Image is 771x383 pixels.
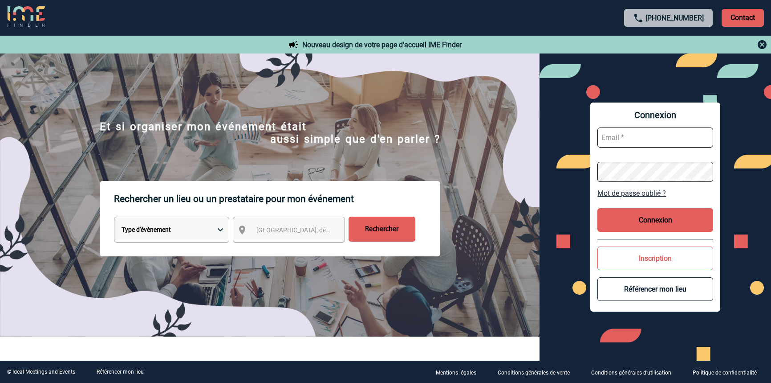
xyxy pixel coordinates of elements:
[429,368,491,376] a: Mentions légales
[597,277,713,301] button: Référencer mon lieu
[722,9,764,27] p: Contact
[584,368,686,376] a: Conditions générales d'utilisation
[591,370,671,376] p: Conditions générales d'utilisation
[436,370,476,376] p: Mentions légales
[693,370,757,376] p: Politique de confidentialité
[498,370,570,376] p: Conditions générales de vente
[597,208,713,232] button: Connexion
[686,368,771,376] a: Politique de confidentialité
[491,368,584,376] a: Conditions générales de vente
[597,189,713,198] a: Mot de passe oublié ?
[597,247,713,270] button: Inscription
[597,128,713,148] input: Email *
[97,369,144,375] a: Référencer mon lieu
[645,14,704,22] a: [PHONE_NUMBER]
[633,13,644,24] img: call-24-px.png
[597,110,713,120] span: Connexion
[256,227,380,234] span: [GEOGRAPHIC_DATA], département, région...
[349,217,415,242] input: Rechercher
[7,369,75,375] div: © Ideal Meetings and Events
[114,181,440,217] p: Rechercher un lieu ou un prestataire pour mon événement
